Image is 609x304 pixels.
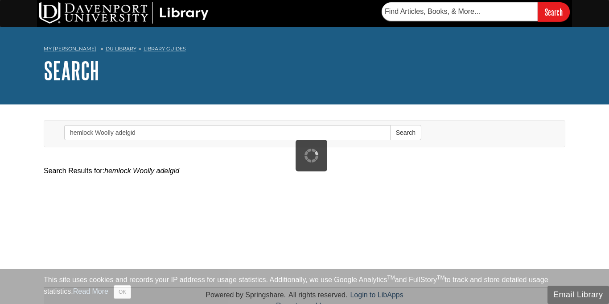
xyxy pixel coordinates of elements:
em: hemlock Woolly adelgid [104,167,179,175]
img: Working... [304,149,318,162]
div: Search Results for: [44,166,565,176]
input: Find Articles, Books, & More... [382,2,538,21]
a: Library Guides [144,46,186,52]
a: Read More [73,287,108,295]
h1: Search [44,57,565,84]
sup: TM [387,275,395,281]
button: Search [390,125,421,140]
a: DU Library [106,46,136,52]
input: Search [538,2,570,21]
nav: breadcrumb [44,43,565,57]
sup: TM [437,275,444,281]
form: Searches DU Library's articles, books, and more [382,2,570,21]
img: DU Library [39,2,209,24]
button: Email Library [547,286,609,304]
button: Close [114,285,131,299]
div: This site uses cookies and records your IP address for usage statistics. Additionally, we use Goo... [44,275,565,299]
a: My [PERSON_NAME] [44,45,96,53]
input: Search this Group [64,125,391,140]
